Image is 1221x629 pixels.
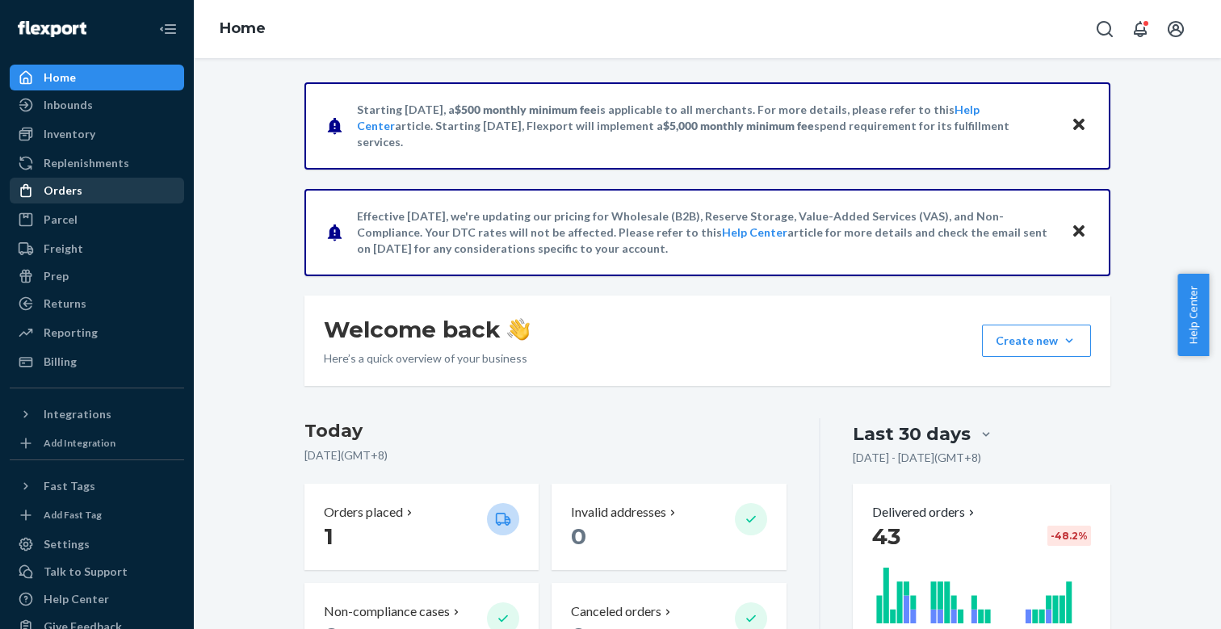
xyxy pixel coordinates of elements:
div: Last 30 days [853,421,971,447]
button: Fast Tags [10,473,184,499]
div: Billing [44,354,77,370]
a: Home [220,19,266,37]
span: 0 [571,522,586,550]
div: Talk to Support [44,564,128,580]
p: Here’s a quick overview of your business [324,350,530,367]
a: Prep [10,263,184,289]
div: Fast Tags [44,478,95,494]
div: Parcel [44,212,78,228]
button: Close [1068,220,1089,244]
button: Create new [982,325,1091,357]
div: Add Integration [44,436,115,450]
p: Invalid addresses [571,503,666,522]
a: Orders [10,178,184,203]
a: Home [10,65,184,90]
div: Orders [44,182,82,199]
div: Add Fast Tag [44,508,102,522]
button: Integrations [10,401,184,427]
h3: Today [304,418,787,444]
div: Replenishments [44,155,129,171]
button: Orders placed 1 [304,484,539,570]
button: Help Center [1177,274,1209,356]
p: Starting [DATE], a is applicable to all merchants. For more details, please refer to this article... [357,102,1055,150]
button: Invalid addresses 0 [552,484,786,570]
h1: Welcome back [324,315,530,344]
ol: breadcrumbs [207,6,279,52]
p: [DATE] - [DATE] ( GMT+8 ) [853,450,981,466]
a: Returns [10,291,184,317]
button: Open notifications [1124,13,1156,45]
a: Billing [10,349,184,375]
a: Add Integration [10,434,184,453]
a: Reporting [10,320,184,346]
div: Reporting [44,325,98,341]
p: Effective [DATE], we're updating our pricing for Wholesale (B2B), Reserve Storage, Value-Added Se... [357,208,1055,257]
span: 1 [324,522,334,550]
img: hand-wave emoji [507,318,530,341]
button: Close [1068,114,1089,137]
span: $5,000 monthly minimum fee [663,119,814,132]
div: -48.2 % [1047,526,1091,546]
div: Inbounds [44,97,93,113]
div: Freight [44,241,83,257]
p: Non-compliance cases [324,602,450,621]
a: Replenishments [10,150,184,176]
a: Settings [10,531,184,557]
a: Add Fast Tag [10,505,184,525]
a: Freight [10,236,184,262]
button: Delivered orders [872,503,978,522]
a: Help Center [10,586,184,612]
div: Inventory [44,126,95,142]
button: Open account menu [1160,13,1192,45]
p: Orders placed [324,503,403,522]
div: Returns [44,296,86,312]
div: Settings [44,536,90,552]
button: Close Navigation [152,13,184,45]
img: Flexport logo [18,21,86,37]
p: Canceled orders [571,602,661,621]
a: Help Center [722,225,787,239]
a: Inbounds [10,92,184,118]
div: Integrations [44,406,111,422]
a: Parcel [10,207,184,233]
div: Home [44,69,76,86]
div: Prep [44,268,69,284]
p: [DATE] ( GMT+8 ) [304,447,787,463]
span: 43 [872,522,900,550]
div: Help Center [44,591,109,607]
a: Inventory [10,121,184,147]
a: Talk to Support [10,559,184,585]
button: Open Search Box [1089,13,1121,45]
span: $500 monthly minimum fee [455,103,597,116]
